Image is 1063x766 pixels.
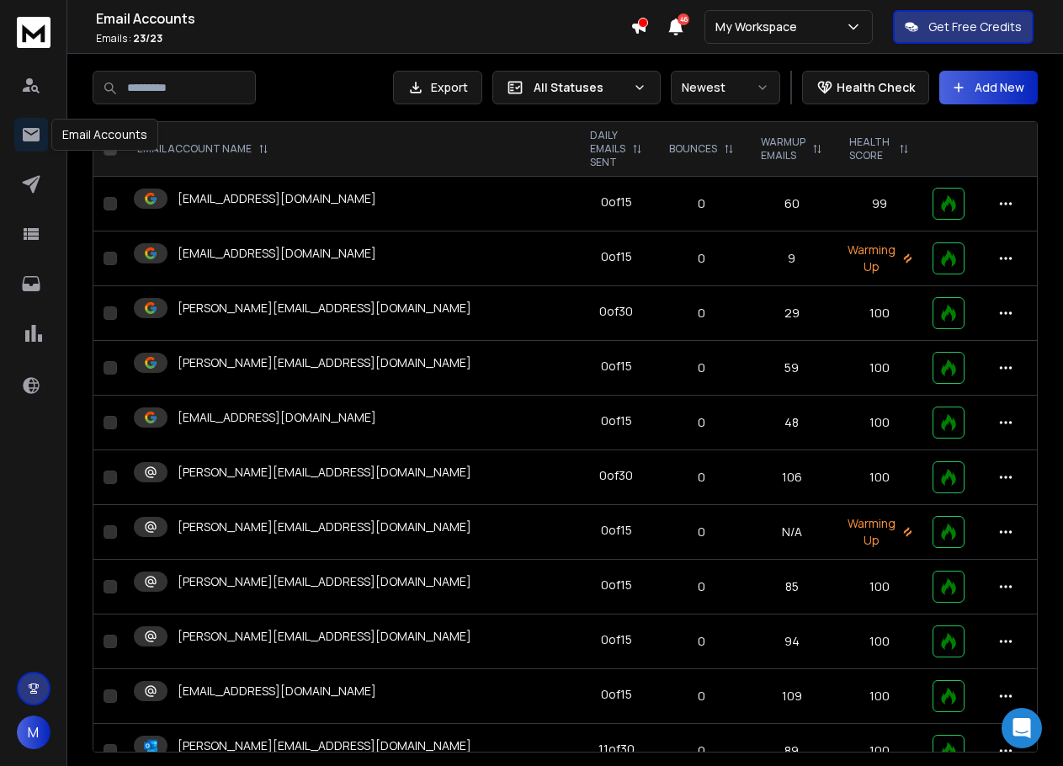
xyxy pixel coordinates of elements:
p: [PERSON_NAME][EMAIL_ADDRESS][DOMAIN_NAME] [178,354,471,371]
div: EMAIL ACCOUNT NAME [137,142,268,156]
p: HEALTH SCORE [849,136,892,162]
button: M [17,715,50,749]
p: My Workspace [715,19,804,35]
p: 0 [666,359,737,376]
td: 94 [747,614,836,669]
p: All Statuses [534,79,626,96]
div: Email Accounts [51,119,158,151]
button: Add New [939,71,1038,104]
p: 0 [666,250,737,267]
p: [PERSON_NAME][EMAIL_ADDRESS][DOMAIN_NAME] [178,737,471,754]
p: 0 [666,524,737,540]
p: 0 [666,469,737,486]
div: 0 of 30 [599,303,633,320]
div: 0 of 30 [599,467,633,484]
p: [PERSON_NAME][EMAIL_ADDRESS][DOMAIN_NAME] [178,300,471,317]
p: Emails : [96,32,630,45]
p: Health Check [837,79,915,96]
td: 29 [747,286,836,341]
div: 0 of 15 [601,194,632,210]
td: 109 [747,669,836,724]
td: 100 [836,614,922,669]
td: 100 [836,286,922,341]
button: Health Check [802,71,929,104]
span: 23 / 23 [133,31,162,45]
div: 0 of 15 [601,686,632,703]
td: 100 [836,341,922,396]
p: DAILY EMAILS SENT [590,129,625,169]
div: 0 of 15 [601,522,632,539]
p: [PERSON_NAME][EMAIL_ADDRESS][DOMAIN_NAME] [178,573,471,590]
td: 60 [747,177,836,231]
td: 106 [747,450,836,505]
p: 0 [666,578,737,595]
span: 46 [678,13,689,25]
div: 0 of 15 [601,248,632,265]
td: 100 [836,450,922,505]
td: 100 [836,669,922,724]
p: [EMAIL_ADDRESS][DOMAIN_NAME] [178,409,376,426]
div: Open Intercom Messenger [1002,708,1042,748]
p: [EMAIL_ADDRESS][DOMAIN_NAME] [178,683,376,700]
p: 0 [666,688,737,705]
p: [EMAIL_ADDRESS][DOMAIN_NAME] [178,245,376,262]
div: 0 of 15 [601,358,632,375]
p: 0 [666,305,737,322]
p: 0 [666,742,737,759]
p: [PERSON_NAME][EMAIL_ADDRESS][DOMAIN_NAME] [178,464,471,481]
div: 0 of 15 [601,577,632,593]
td: 100 [836,396,922,450]
p: 0 [666,414,737,431]
p: Warming Up [846,515,912,549]
td: 9 [747,231,836,286]
td: 100 [836,560,922,614]
button: Get Free Credits [893,10,1034,44]
p: [PERSON_NAME][EMAIL_ADDRESS][DOMAIN_NAME] [178,628,471,645]
p: BOUNCES [669,142,717,156]
p: WARMUP EMAILS [761,136,805,162]
p: Warming Up [846,242,912,275]
p: 0 [666,195,737,212]
div: 0 of 15 [601,631,632,648]
div: 11 of 30 [598,741,635,758]
h1: Email Accounts [96,8,630,29]
td: N/A [747,505,836,560]
div: 0 of 15 [601,412,632,429]
td: 99 [836,177,922,231]
td: 85 [747,560,836,614]
p: 0 [666,633,737,650]
button: Newest [671,71,780,104]
button: Export [393,71,482,104]
p: [EMAIL_ADDRESS][DOMAIN_NAME] [178,190,376,207]
p: Get Free Credits [928,19,1022,35]
p: [PERSON_NAME][EMAIL_ADDRESS][DOMAIN_NAME] [178,519,471,535]
img: logo [17,17,50,48]
td: 59 [747,341,836,396]
td: 48 [747,396,836,450]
